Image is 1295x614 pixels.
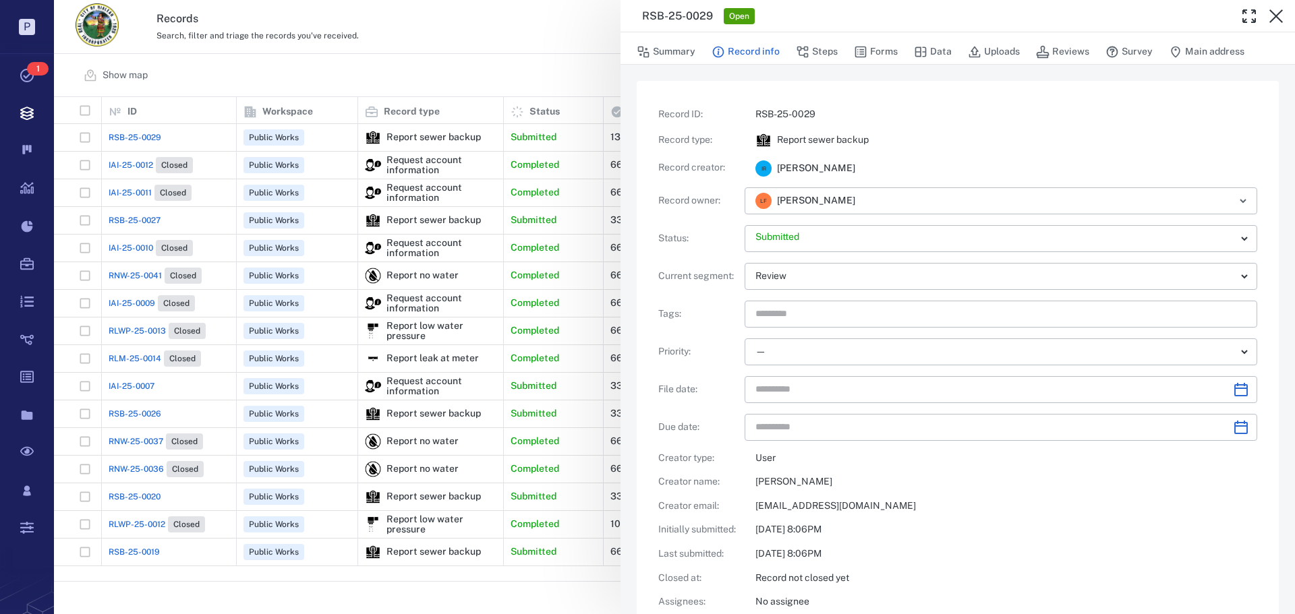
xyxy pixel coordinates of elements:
[658,595,739,609] p: Assignees :
[1169,39,1244,65] button: Main address
[755,452,1257,465] p: User
[1036,39,1089,65] button: Reviews
[658,194,739,208] p: Record owner :
[1105,39,1153,65] button: Survey
[1234,191,1253,210] button: Open
[777,133,869,147] p: Report sewer backup
[712,39,780,65] button: Record info
[726,11,752,22] span: Open
[755,108,1257,121] p: RSB-25-0029
[755,132,772,148] div: Report sewer backup
[755,595,1257,609] p: No assignee
[658,475,739,489] p: Creator name :
[658,133,739,147] p: Record type :
[1228,376,1255,403] button: Choose date
[658,270,739,283] p: Current segment :
[658,572,739,585] p: Closed at :
[1236,3,1263,30] button: Toggle Fullscreen
[914,39,952,65] button: Data
[755,132,772,148] img: icon Report sewer backup
[637,39,695,65] button: Summary
[755,523,1257,536] p: [DATE] 8:06PM
[755,547,1257,561] p: [DATE] 8:06PM
[658,161,739,175] p: Record creator :
[658,108,739,121] p: Record ID :
[777,162,855,175] span: [PERSON_NAME]
[755,231,1236,244] p: Submitted
[658,383,739,396] p: File date :
[27,62,49,75] span: 1
[19,19,35,35] p: P
[1228,414,1255,441] button: Choose date
[658,421,739,434] p: Due date :
[658,523,739,536] p: Initially submitted :
[658,452,739,465] p: Creator type :
[755,344,1236,359] div: —
[755,499,1257,513] p: [EMAIL_ADDRESS][DOMAIN_NAME]
[642,8,713,24] h3: RSB-25-0029
[658,499,739,513] p: Creator email :
[854,39,898,65] button: Forms
[658,345,739,359] p: Priority :
[755,193,772,209] div: L F
[755,572,1257,585] p: Record not closed yet
[755,270,786,281] span: Review
[658,307,739,321] p: Tags :
[755,475,1257,489] p: [PERSON_NAME]
[658,547,739,561] p: Last submitted :
[755,160,772,177] div: I R
[968,39,1020,65] button: Uploads
[658,232,739,245] p: Status :
[777,194,855,208] span: [PERSON_NAME]
[796,39,838,65] button: Steps
[1263,3,1290,30] button: Close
